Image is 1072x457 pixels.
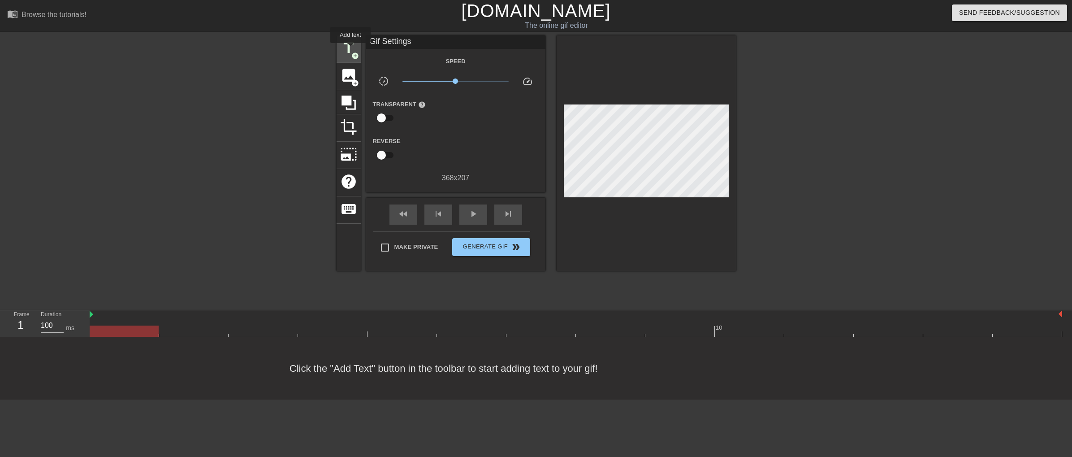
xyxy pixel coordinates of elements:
div: 1 [14,317,27,333]
span: help [340,173,357,190]
div: Browse the tutorials! [22,11,86,18]
span: keyboard [340,200,357,218]
label: Speed [445,57,465,66]
div: The online gif editor [362,20,751,31]
span: slow_motion_video [378,76,389,87]
label: Duration [41,312,61,318]
div: 10 [716,323,724,332]
span: add_circle [351,52,359,60]
span: Send Feedback/Suggestion [959,7,1060,18]
label: Transparent [373,100,426,109]
span: crop [340,118,357,135]
span: double_arrow [510,242,521,252]
span: add_circle [351,79,359,87]
span: skip_next [503,209,514,219]
span: menu_book [7,9,18,19]
label: Reverse [373,137,401,146]
a: [DOMAIN_NAME] [461,1,610,21]
span: help [418,101,426,109]
span: skip_previous [433,209,444,219]
div: Frame [7,310,34,336]
button: Send Feedback/Suggestion [952,4,1067,21]
span: Generate Gif [456,242,526,252]
div: 368 x 207 [366,173,545,183]
span: photo_size_select_large [340,146,357,163]
img: bound-end.png [1059,310,1062,318]
span: image [340,67,357,84]
span: speed [522,76,533,87]
span: fast_rewind [398,209,409,219]
div: Gif Settings [366,35,545,49]
div: ms [66,323,74,333]
button: Generate Gif [452,238,530,256]
span: Make Private [394,243,438,252]
a: Browse the tutorials! [7,9,86,22]
span: title [340,39,357,57]
span: play_arrow [468,209,479,219]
